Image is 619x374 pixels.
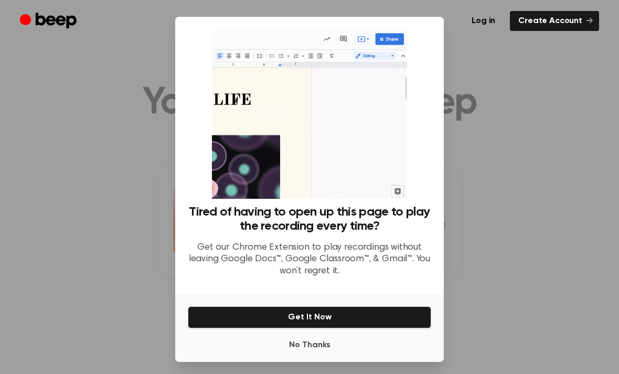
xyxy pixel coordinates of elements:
button: Get It Now [188,306,431,328]
h3: Tired of having to open up this page to play the recording every time? [188,205,431,233]
p: Get our Chrome Extension to play recordings without leaving Google Docs™, Google Classroom™, & Gm... [188,242,431,277]
img: Beep extension in action [212,29,407,199]
button: No Thanks [188,335,431,356]
a: Beep [20,11,79,31]
a: Create Account [510,11,599,31]
a: Log in [463,11,504,31]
